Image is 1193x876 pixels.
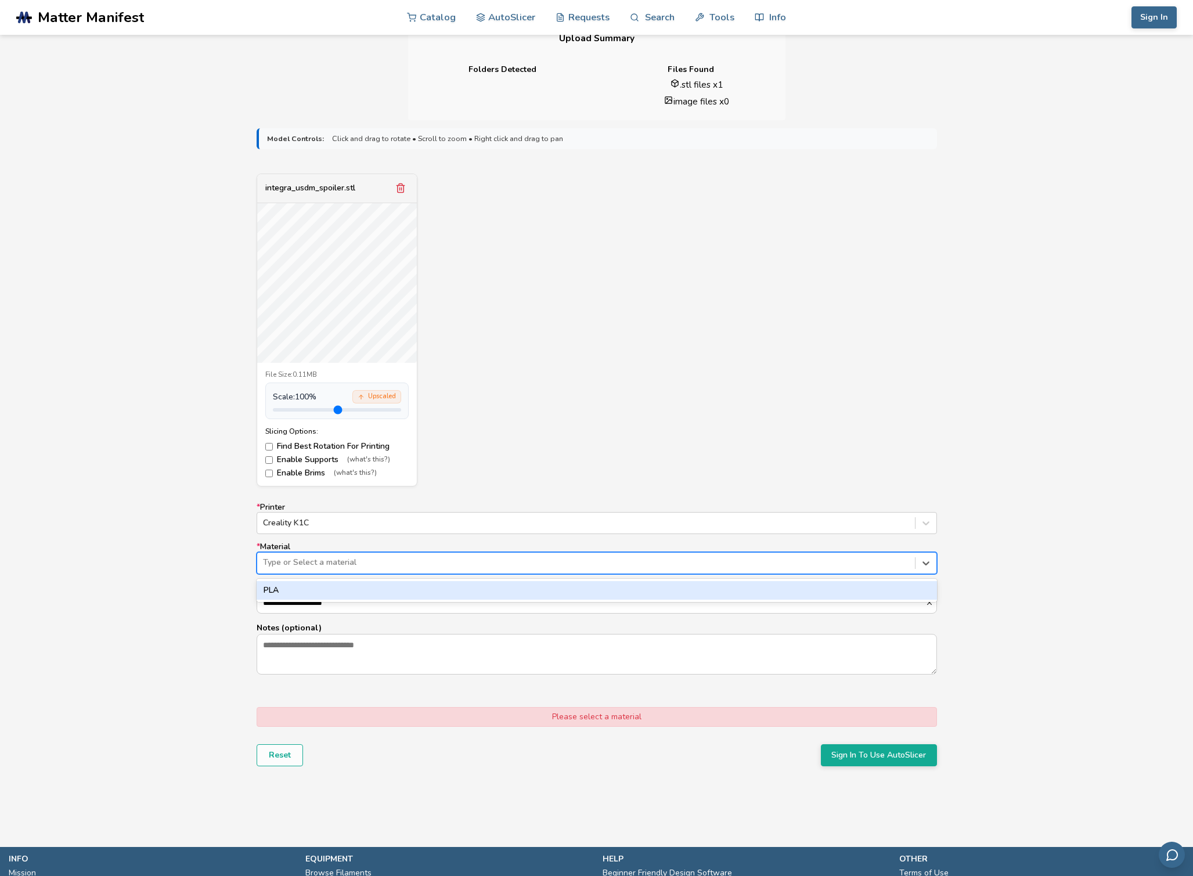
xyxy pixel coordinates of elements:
p: info [9,853,294,865]
p: other [899,853,1184,865]
p: equipment [305,853,590,865]
button: Sign In To Use AutoSlicer [821,744,937,766]
div: Upscaled [352,390,401,403]
button: Send feedback via email [1159,842,1185,868]
textarea: Notes (optional) [257,635,936,674]
div: Please select a material [257,707,937,727]
button: *Item Name [925,599,936,607]
li: image files x 0 [617,95,777,107]
span: Matter Manifest [38,9,144,26]
input: Find Best Rotation For Printing [265,443,273,450]
label: Find Best Rotation For Printing [265,442,409,451]
div: PLA [257,581,937,600]
button: Remove model [392,180,409,196]
div: File Size: 0.11MB [265,371,409,379]
label: Material [257,542,937,574]
h4: Folders Detected [416,65,589,74]
strong: Model Controls: [267,135,324,143]
input: *MaterialType or Select a materialPLA [263,558,265,567]
span: (what's this?) [347,456,390,464]
div: Slicing Options: [265,427,409,435]
button: Sign In [1131,6,1177,28]
li: .stl files x 1 [617,78,777,91]
button: Reset [257,744,303,766]
h3: Upload Summary [408,21,785,56]
label: Enable Brims [265,468,409,478]
div: integra_usdm_spoiler.stl [265,183,355,193]
p: Notes (optional) [257,622,937,634]
label: Printer [257,503,937,534]
label: Enable Supports [265,455,409,464]
span: (what's this?) [334,469,377,477]
span: Scale: 100 % [273,392,316,402]
span: Click and drag to rotate • Scroll to zoom • Right click and drag to pan [332,135,563,143]
input: *Item Name [257,592,925,613]
input: Enable Brims(what's this?) [265,470,273,477]
p: help [603,853,888,865]
input: Enable Supports(what's this?) [265,456,273,464]
h4: Files Found [605,65,777,74]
